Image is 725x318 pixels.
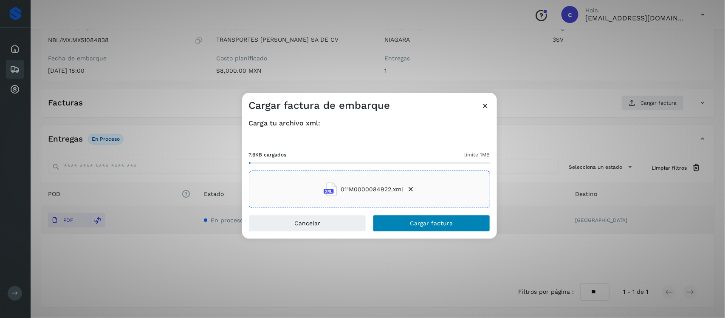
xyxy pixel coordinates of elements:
[341,185,403,194] span: 011M0000084922.xml
[373,215,490,232] button: Cargar factura
[410,221,453,227] span: Cargar factura
[294,221,320,227] span: Cancelar
[465,151,490,159] span: límite 1MB
[249,99,390,112] h3: Cargar factura de embarque
[249,151,287,159] span: 7.6KB cargados
[249,215,366,232] button: Cancelar
[249,119,490,127] h4: Carga tu archivo xml:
